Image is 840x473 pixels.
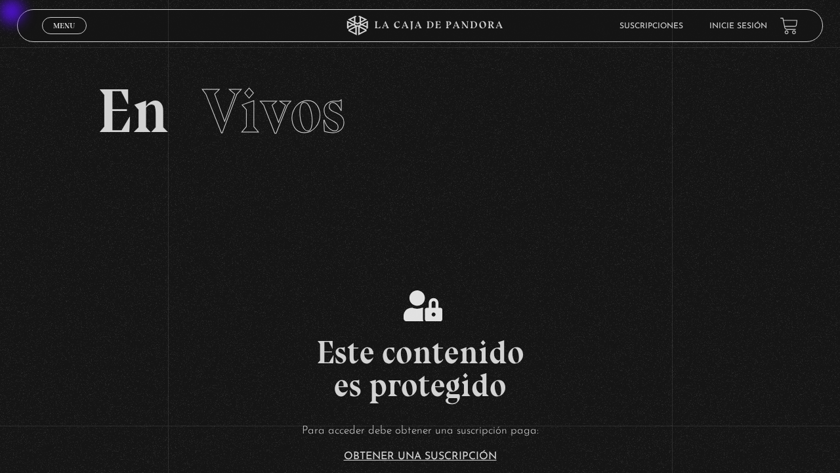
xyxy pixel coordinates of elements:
a: View your shopping cart [780,17,798,35]
a: Suscripciones [619,22,683,30]
span: Cerrar [49,33,80,42]
a: Inicie sesión [709,22,767,30]
span: Vivos [202,74,345,148]
h2: En [97,80,742,143]
span: Menu [53,22,75,30]
a: Obtener una suscripción [344,451,497,462]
